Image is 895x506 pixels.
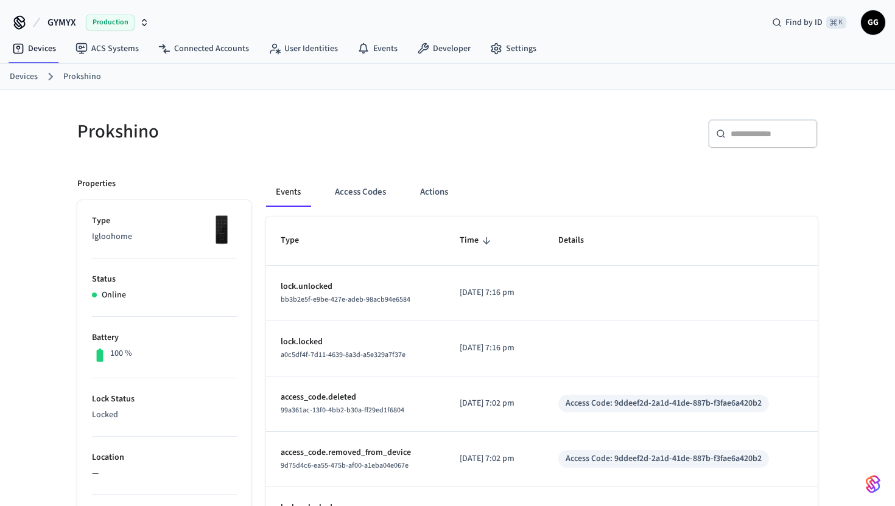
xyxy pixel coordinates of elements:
p: [DATE] 7:16 pm [460,342,529,355]
img: SeamLogoGradient.69752ec5.svg [866,474,880,494]
p: [DATE] 7:02 pm [460,452,529,465]
a: Events [348,38,407,60]
p: access_code.removed_from_device [281,446,430,459]
span: bb3b2e5f-e9be-427e-adeb-98acb94e6584 [281,294,410,305]
p: Location [92,451,237,464]
div: Access Code: 9ddeef2d-2a1d-41de-887b-f3fae6a420b2 [566,452,762,465]
p: Type [92,215,237,227]
p: Lock Status [92,393,237,406]
div: Find by ID⌘ K [762,12,856,33]
h5: Prokshino [77,119,440,144]
a: Connected Accounts [149,38,259,60]
p: — [92,467,237,480]
span: Time [460,231,494,250]
span: 99a361ac-13f0-4bb2-b30a-ff29ed1f6804 [281,405,404,415]
p: 100 % [110,347,132,360]
p: [DATE] 7:02 pm [460,397,529,410]
span: 9d75d4c6-ea55-475b-af00-a1eba04e067e [281,460,409,471]
div: Access Code: 9ddeef2d-2a1d-41de-887b-f3fae6a420b2 [566,397,762,410]
span: Find by ID [785,16,823,29]
p: Igloohome [92,230,237,243]
span: Production [86,15,135,30]
span: Details [558,231,600,250]
span: a0c5df4f-7d11-4639-8a3d-a5e329a7f37e [281,350,405,360]
span: GYMYX [47,15,76,30]
p: lock.locked [281,336,430,348]
a: Developer [407,38,480,60]
span: Type [281,231,315,250]
a: Settings [480,38,546,60]
p: [DATE] 7:16 pm [460,286,529,299]
img: igloohome_deadbolt_2s [206,215,237,245]
p: Properties [77,178,116,190]
button: GG [861,10,885,35]
span: ⌘ K [826,16,846,29]
button: Access Codes [325,178,396,207]
p: Status [92,273,237,286]
a: Devices [10,71,38,83]
p: Battery [92,331,237,344]
p: Online [102,289,126,302]
p: Locked [92,409,237,421]
a: Prokshino [63,71,101,83]
button: Actions [410,178,458,207]
p: lock.unlocked [281,280,430,293]
p: access_code.deleted [281,391,430,404]
div: ant example [266,178,818,207]
button: Events [266,178,311,207]
a: User Identities [259,38,348,60]
span: GG [862,12,884,33]
a: Devices [2,38,66,60]
a: ACS Systems [66,38,149,60]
